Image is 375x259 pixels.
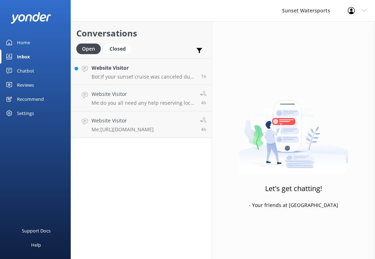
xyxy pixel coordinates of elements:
h2: Conversations [76,27,206,40]
p: - Your friends at [GEOGRAPHIC_DATA] [249,201,338,209]
div: Inbox [17,50,30,64]
div: Recommend [17,92,44,106]
div: Reviews [17,78,34,92]
a: Website VisitorMe:do you all need any help reserving local key [DEMOGRAPHIC_DATA] resident here t... [71,85,212,111]
div: Settings [17,106,34,120]
span: Sep 12 2025 02:10pm (UTC -05:00) America/Cancun [201,126,206,132]
span: Sep 12 2025 02:15pm (UTC -05:00) America/Cancun [201,100,206,106]
img: yonder-white-logo.png [11,12,51,24]
div: Closed [104,44,131,54]
h4: Website Visitor [92,90,195,98]
a: Website VisitorBot:If your sunset cruise was canceled due to weather, you'll receive a full refun... [71,58,212,85]
p: Me: [URL][DOMAIN_NAME] [92,126,154,133]
div: Home [17,35,30,50]
h4: Website Visitor [92,64,196,72]
div: Support Docs [22,224,51,238]
div: Help [31,238,41,252]
div: Chatbot [17,64,34,78]
h4: Website Visitor [92,117,154,125]
div: Open [76,44,101,54]
h3: Let's get chatting! [265,183,322,194]
a: Website VisitorMe:[URL][DOMAIN_NAME]4h [71,111,212,138]
img: artwork of a man stealing a conversation from at giant smartphone [239,85,348,174]
p: Bot: If your sunset cruise was canceled due to weather, you'll receive a full refund. Just give o... [92,74,196,80]
span: Sep 12 2025 05:52pm (UTC -05:00) America/Cancun [201,73,206,79]
a: Open [76,45,104,52]
p: Me: do you all need any help reserving local key [DEMOGRAPHIC_DATA] resident here to help [92,100,195,106]
a: Closed [104,45,135,52]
